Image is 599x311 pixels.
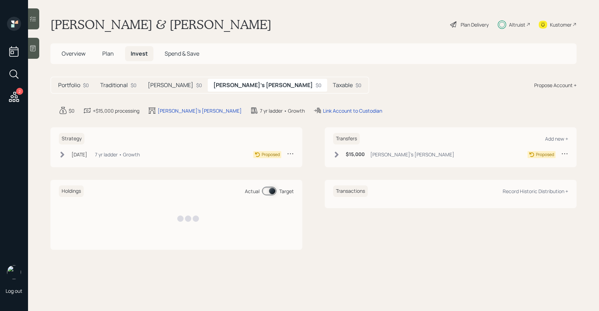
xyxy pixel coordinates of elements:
[131,82,137,89] div: $0
[6,288,22,294] div: Log out
[346,151,365,157] h6: $15,000
[50,17,271,32] h1: [PERSON_NAME] & [PERSON_NAME]
[196,82,202,89] div: $0
[213,82,313,89] h5: [PERSON_NAME]'s [PERSON_NAME]
[550,21,572,28] div: Kustomer
[370,151,454,158] div: [PERSON_NAME]'s [PERSON_NAME]
[148,82,193,89] h5: [PERSON_NAME]
[534,82,577,89] div: Propose Account +
[356,82,362,89] div: $0
[333,133,360,144] h6: Transfers
[102,50,114,57] span: Plan
[333,185,368,197] h6: Transactions
[545,135,568,142] div: Add new +
[95,151,140,158] div: 7 yr ladder • Growth
[536,151,554,158] div: Proposed
[59,185,84,197] h6: Holdings
[7,265,21,279] img: sami-boghos-headshot.png
[316,82,322,89] div: $0
[262,151,280,158] div: Proposed
[260,107,305,114] div: 7 yr ladder • Growth
[165,50,199,57] span: Spend & Save
[71,151,87,158] div: [DATE]
[62,50,85,57] span: Overview
[100,82,128,89] h5: Traditional
[93,107,139,114] div: +$15,000 processing
[461,21,489,28] div: Plan Delivery
[131,50,148,57] span: Invest
[503,188,568,195] div: Record Historic Distribution +
[158,107,242,114] div: [PERSON_NAME]'s [PERSON_NAME]
[333,82,353,89] h5: Taxable
[58,82,80,89] h5: Portfolio
[323,107,382,114] div: Link Account to Custodian
[509,21,525,28] div: Altruist
[245,188,260,195] div: Actual
[59,133,84,144] h6: Strategy
[69,107,75,114] div: $0
[279,188,294,195] div: Target
[16,88,23,95] div: 2
[83,82,89,89] div: $0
